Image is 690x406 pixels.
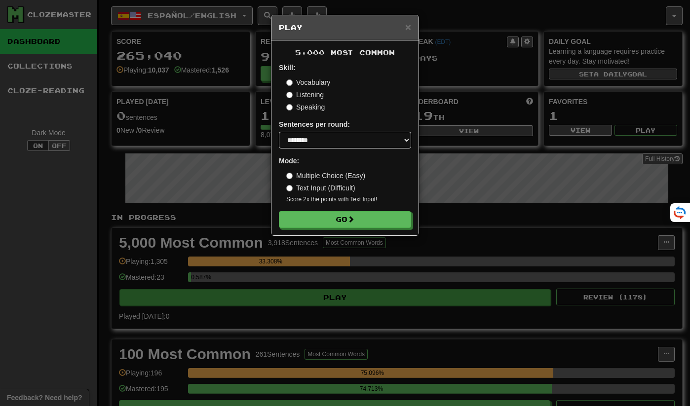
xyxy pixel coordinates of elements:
[286,77,330,87] label: Vocabulary
[286,173,293,179] input: Multiple Choice (Easy)
[279,119,350,129] label: Sentences per round:
[286,185,293,191] input: Text Input (Difficult)
[286,79,293,86] input: Vocabulary
[286,102,325,112] label: Speaking
[286,90,324,100] label: Listening
[295,48,395,57] span: 5,000 Most Common
[286,183,355,193] label: Text Input (Difficult)
[286,195,411,204] small: Score 2x the points with Text Input !
[405,22,411,32] button: Close
[286,92,293,98] input: Listening
[286,171,365,181] label: Multiple Choice (Easy)
[286,104,293,111] input: Speaking
[279,157,299,165] strong: Mode:
[279,211,411,228] button: Go
[279,23,411,33] h5: Play
[279,64,295,72] strong: Skill:
[405,21,411,33] span: ×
